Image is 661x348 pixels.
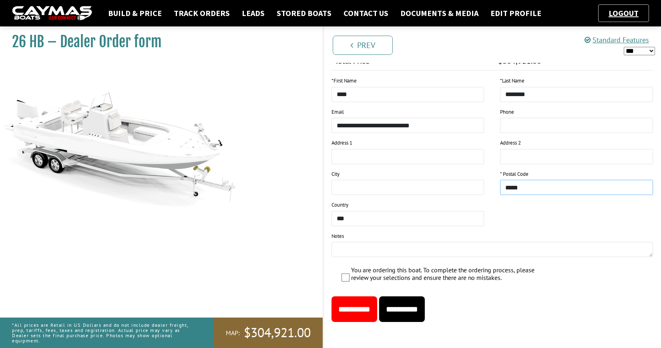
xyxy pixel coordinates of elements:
[332,170,340,178] label: City
[12,33,303,51] h1: 26 HB – Dealer Order form
[332,77,357,85] label: First Name
[396,8,482,18] a: Documents & Media
[500,77,524,85] label: Last Name
[214,318,323,348] a: MAP:$304,921.00
[332,232,344,240] label: Notes
[500,139,521,147] label: Address 2
[333,36,393,55] a: Prev
[585,35,649,44] a: Standard Features
[104,8,166,18] a: Build & Price
[273,8,336,18] a: Stored Boats
[226,329,240,337] span: MAP:
[12,318,196,348] p: *All prices are Retail in US Dollars and do not include dealer freight, prep, tariffs, fees, taxe...
[170,8,234,18] a: Track Orders
[332,201,348,209] label: Country
[332,108,344,116] label: Email
[238,8,269,18] a: Leads
[12,6,92,21] img: caymas-dealer-connect-2ed40d3bc7270c1d8d7ffb4b79bf05adc795679939227970def78ec6f6c03838.gif
[244,324,311,341] span: $304,921.00
[605,8,643,18] a: Logout
[486,8,545,18] a: Edit Profile
[500,170,528,178] label: * Postal Code
[500,108,514,116] label: Phone
[340,8,392,18] a: Contact Us
[351,266,538,284] label: You are ordering this boat. To complete the ordering process, please review your selections and e...
[332,139,352,147] label: Address 1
